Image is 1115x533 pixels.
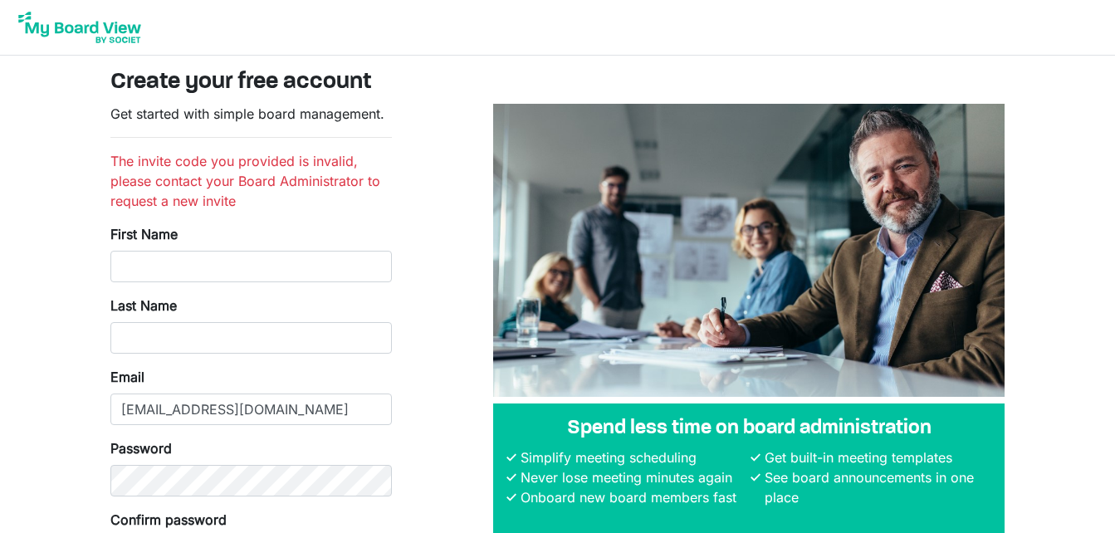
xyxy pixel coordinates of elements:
[110,367,144,387] label: Email
[110,69,1005,97] h3: Create your free account
[110,510,227,530] label: Confirm password
[516,467,747,487] li: Never lose meeting minutes again
[516,447,747,467] li: Simplify meeting scheduling
[110,296,177,315] label: Last Name
[110,105,384,122] span: Get started with simple board management.
[493,104,1005,397] img: A photograph of board members sitting at a table
[516,487,747,507] li: Onboard new board members fast
[506,417,991,441] h4: Spend less time on board administration
[110,151,392,211] li: The invite code you provided is invalid, please contact your Board Administrator to request a new...
[110,438,172,458] label: Password
[760,467,991,507] li: See board announcements in one place
[110,224,178,244] label: First Name
[13,7,146,48] img: My Board View Logo
[760,447,991,467] li: Get built-in meeting templates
